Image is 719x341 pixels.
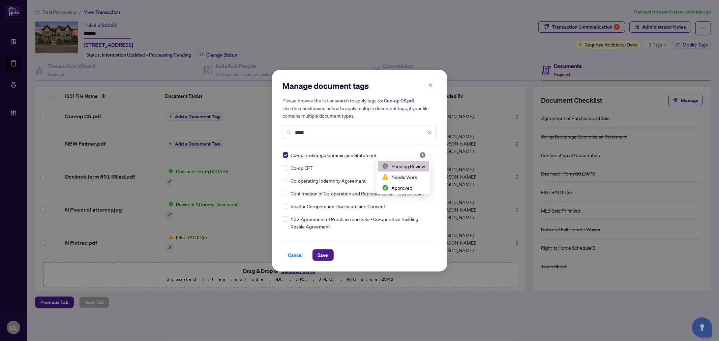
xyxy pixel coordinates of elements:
span: Confirmation of Co-operation and Representation—Buyer/Seller [291,190,425,197]
span: Coo-op CS.pdf [384,98,414,104]
div: Pending Review [382,162,425,170]
img: status [382,174,389,180]
span: Save [318,250,328,260]
button: Cancel [283,249,308,261]
span: Co-operating Indemnity Agreement [291,177,366,184]
img: status [419,152,426,158]
img: status [382,163,389,169]
span: Cancel [288,250,303,260]
span: 102 Agreement of Purchase and Sale - Co-operative Building Resale Agreement [291,215,432,230]
div: Pending Review [378,161,429,172]
button: Open asap [692,317,712,338]
div: Approved [378,182,429,193]
div: Needs Work [382,173,425,181]
span: Co-op EFT [291,164,313,172]
span: close [428,83,433,88]
h5: Please browse the list or search to apply tags to: Use the checkboxes below to apply multiple doc... [283,97,437,119]
span: Realtor Co-operation Disclosure and Consent [291,203,386,210]
div: Needs Work [378,172,429,182]
button: Save [312,249,334,261]
div: Approved [382,184,425,191]
span: Pending Review [419,152,432,158]
h2: Manage document tags [283,81,437,91]
img: status [382,184,389,191]
span: Co-op Brokerage Commission Statement [291,151,377,159]
span: close [427,130,432,135]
